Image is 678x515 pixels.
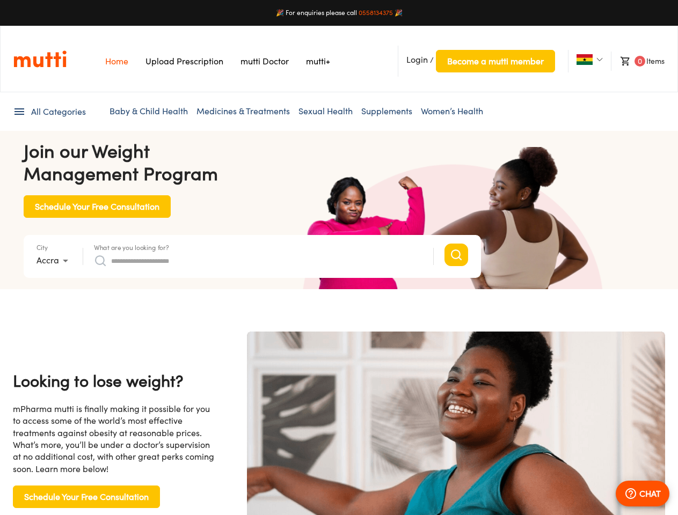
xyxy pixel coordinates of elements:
[13,403,217,475] div: mPharma mutti is finally making it possible for you to access some of the world’s most effective ...
[13,370,217,392] h4: Looking to lose weight?
[13,485,160,508] button: Schedule Your Free Consultation
[616,481,669,506] button: CHAT
[13,50,67,68] a: Link on the logo navigates to HomePage
[24,201,171,210] a: Schedule Your Free Consultation
[359,9,393,17] a: 0558134375
[13,50,67,68] img: Logo
[110,106,188,116] a: Baby & Child Health
[145,56,223,67] a: Navigates to Prescription Upload Page
[37,244,48,251] label: City
[37,252,72,269] div: Accra
[24,139,481,185] h4: Join our Weight Management Program
[196,106,290,116] a: Medicines & Treatments
[596,56,603,63] img: Dropdown
[639,487,661,500] p: CHAT
[35,199,159,214] span: Schedule Your Free Consultation
[24,489,149,504] span: Schedule Your Free Consultation
[406,54,428,65] span: Login
[398,46,555,77] li: /
[436,50,555,72] button: Become a mutti member
[421,106,483,116] a: Women’s Health
[24,195,171,218] button: Schedule Your Free Consultation
[611,51,665,71] li: Items
[94,244,169,251] label: What are you looking for?
[635,56,645,67] span: 0
[577,54,593,65] img: Ghana
[105,56,128,67] a: Navigates to Home Page
[240,56,289,67] a: Navigates to mutti doctor website
[298,106,353,116] a: Sexual Health
[361,106,412,116] a: Supplements
[447,54,544,69] span: Become a mutti member
[31,106,86,118] span: All Categories
[306,56,330,67] a: Navigates to mutti+ page
[13,491,160,500] a: Schedule Your Free Consultation
[444,244,468,266] button: Search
